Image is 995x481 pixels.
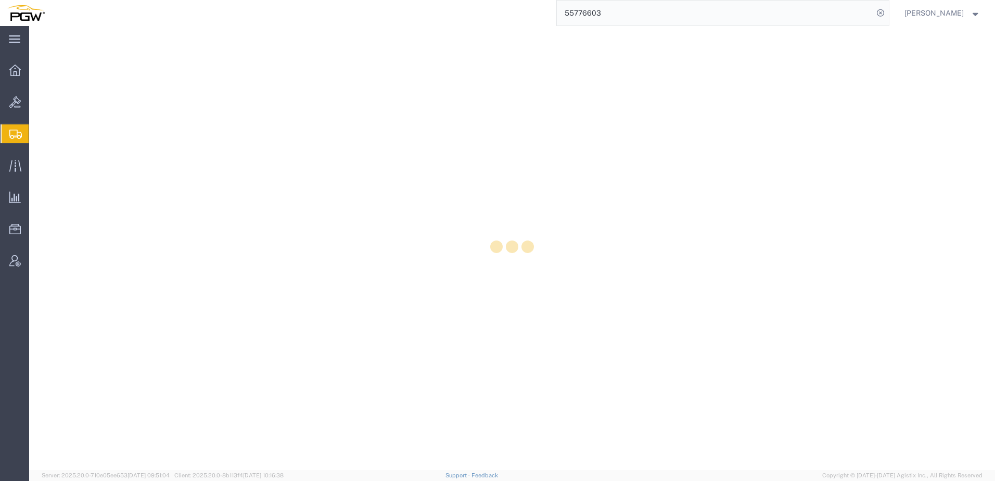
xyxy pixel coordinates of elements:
[174,472,284,478] span: Client: 2025.20.0-8b113f4
[471,472,498,478] a: Feedback
[445,472,471,478] a: Support
[822,471,983,480] span: Copyright © [DATE]-[DATE] Agistix Inc., All Rights Reserved
[243,472,284,478] span: [DATE] 10:16:38
[557,1,873,26] input: Search for shipment number, reference number
[42,472,170,478] span: Server: 2025.20.0-710e05ee653
[904,7,981,19] button: [PERSON_NAME]
[7,5,45,21] img: logo
[127,472,170,478] span: [DATE] 09:51:04
[904,7,964,19] span: Amber Hickey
